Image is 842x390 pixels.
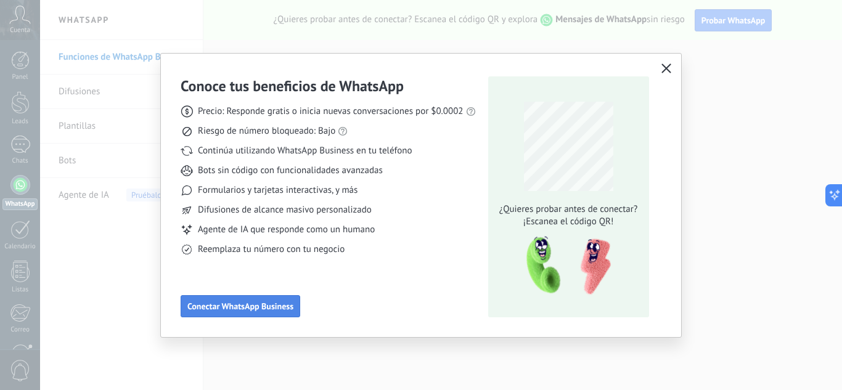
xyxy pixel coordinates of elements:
span: Agente de IA que responde como un humano [198,224,375,236]
span: Formularios y tarjetas interactivas, y más [198,184,358,197]
span: Conectar WhatsApp Business [187,302,293,311]
span: Riesgo de número bloqueado: Bajo [198,125,335,137]
span: Continúa utilizando WhatsApp Business en tu teléfono [198,145,412,157]
span: ¡Escanea el código QR! [496,216,641,228]
span: Bots sin código con funcionalidades avanzadas [198,165,383,177]
h3: Conoce tus beneficios de WhatsApp [181,76,404,95]
span: Reemplaza tu número con tu negocio [198,243,345,256]
img: qr-pic-1x.png [516,233,613,299]
span: Difusiones de alcance masivo personalizado [198,204,372,216]
span: ¿Quieres probar antes de conectar? [496,203,641,216]
button: Conectar WhatsApp Business [181,295,300,317]
span: Precio: Responde gratis o inicia nuevas conversaciones por $0.0002 [198,105,464,118]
